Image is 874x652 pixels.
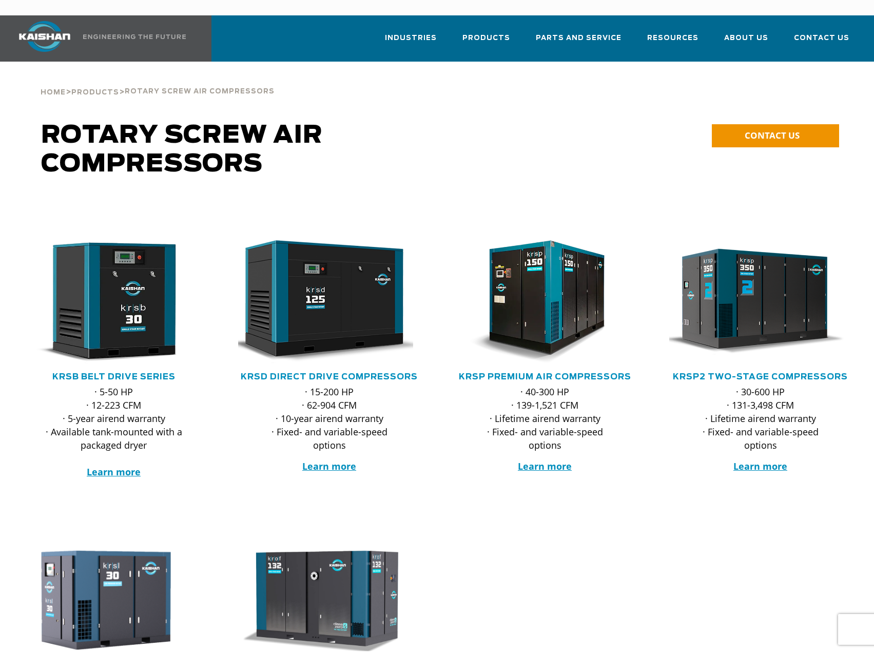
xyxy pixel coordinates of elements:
[536,32,621,44] span: Parts and Service
[71,87,119,97] a: Products
[385,25,437,60] a: Industries
[724,32,768,44] span: About Us
[518,460,572,472] a: Learn more
[6,15,188,62] a: Kaishan USA
[41,87,66,97] a: Home
[241,373,418,381] a: KRSD Direct Drive Compressors
[23,240,205,363] div: krsb30
[745,129,800,141] span: CONTACT US
[794,25,849,60] a: Contact Us
[15,240,198,363] img: krsb30
[724,25,768,60] a: About Us
[230,240,413,363] img: krsd125
[462,32,510,44] span: Products
[41,123,323,177] span: Rotary Screw Air Compressors
[43,385,185,478] p: · 5-50 HP · 12-223 CFM · 5-year airend warranty · Available tank-mounted with a packaged dryer
[794,32,849,44] span: Contact Us
[71,89,119,96] span: Products
[669,240,852,363] div: krsp350
[238,240,421,363] div: krsd125
[259,385,400,452] p: · 15-200 HP · 62-904 CFM · 10-year airend warranty · Fixed- and variable-speed options
[6,21,83,52] img: kaishan logo
[536,25,621,60] a: Parts and Service
[446,240,629,363] img: krsp150
[673,373,848,381] a: KRSP2 Two-Stage Compressors
[647,25,698,60] a: Resources
[83,34,186,39] img: Engineering the future
[712,124,839,147] a: CONTACT US
[52,373,176,381] a: KRSB Belt Drive Series
[690,385,831,452] p: · 30-600 HP · 131-3,498 CFM · Lifetime airend warranty · Fixed- and variable-speed options
[385,32,437,44] span: Industries
[662,240,844,363] img: krsp350
[733,460,787,472] a: Learn more
[474,385,616,452] p: · 40-300 HP · 139-1,521 CFM · Lifetime airend warranty · Fixed- and variable-speed options
[41,62,275,101] div: > >
[41,89,66,96] span: Home
[454,240,636,363] div: krsp150
[302,460,356,472] a: Learn more
[87,466,141,478] a: Learn more
[125,88,275,95] span: Rotary Screw Air Compressors
[647,32,698,44] span: Resources
[462,25,510,60] a: Products
[459,373,631,381] a: KRSP Premium Air Compressors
